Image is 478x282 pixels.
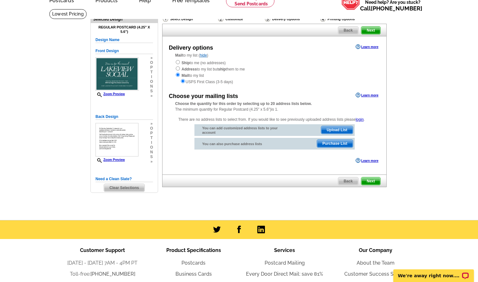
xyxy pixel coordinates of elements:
[320,16,326,22] img: Printing Options & Summary
[162,16,218,24] div: Select Design
[150,155,153,159] span: s
[95,176,153,182] h5: Need a Clean Slate?
[181,67,197,71] strong: Address
[320,16,376,22] div: Printing Options
[150,121,153,126] span: »
[150,65,153,70] span: p
[57,270,148,278] li: Toll-free:
[356,44,378,49] a: Learn more
[95,25,153,34] h4: Regular Postcard (4.25" x 5.6")
[80,247,125,253] span: Customer Support
[194,124,286,136] div: You can add customized address lists to your account
[95,158,125,162] a: Zoom Preview
[265,16,270,22] img: Delivery Options
[57,259,148,267] li: [DATE] - [DATE] 7AM - 4PM PT
[344,271,407,277] a: Customer Success Stories
[371,5,422,12] a: [PHONE_NUMBER]
[265,260,305,266] a: Postcard Mailing
[95,57,138,91] img: small-thumb.jpg
[359,247,392,253] span: Our Company
[150,131,153,136] span: p
[150,150,153,155] span: n
[150,140,153,145] span: i
[317,140,353,147] span: Purchase List
[95,37,153,43] h5: Design Name
[181,260,205,266] a: Postcards
[218,67,226,71] strong: ship
[150,84,153,89] span: n
[356,158,378,163] a: Learn more
[274,247,295,253] span: Services
[150,79,153,84] span: o
[150,126,153,131] span: o
[356,93,378,98] a: Learn more
[361,27,380,34] span: Next
[162,52,386,85] div: to my list ( )
[150,75,153,79] span: i
[175,53,182,58] strong: Mail
[338,177,358,185] a: Back
[389,262,478,282] iframe: LiveChat chat widget
[163,16,168,22] img: Select Design
[175,59,374,85] div: to me (no addresses) to my list but them to me to my list
[175,101,312,106] strong: Choose the quantity for this order by selecting up to 20 address lists below.
[175,113,374,153] div: There are no address lists to select from. If you would like to see previously uploaded address l...
[169,92,238,101] div: Choose your mailing lists
[356,117,364,122] a: login
[150,159,153,164] span: »
[95,114,153,120] h5: Back Design
[218,16,264,22] div: Customize
[150,145,153,150] span: o
[95,48,153,54] h5: Front Design
[95,123,138,156] img: small-thumb.jpg
[169,44,213,52] div: Delivery options
[357,260,395,266] a: About the Team
[150,70,153,75] span: t
[246,271,323,277] a: Every Door Direct Mail: save 81%
[95,92,125,96] a: Zoom Preview
[194,138,286,148] div: You can also purchase address lists
[360,5,422,12] span: Call
[150,136,153,140] span: t
[150,89,153,94] span: s
[175,78,374,85] div: USPS First Class (3-5 days)
[338,26,358,34] a: Back
[181,73,189,78] strong: Mail
[150,60,153,65] span: o
[218,16,224,22] img: Customize
[104,184,144,192] span: Clear Selections
[166,247,221,253] span: Product Specifications
[91,16,158,22] div: Selected Design
[200,53,207,58] a: hide
[264,16,320,24] div: Delivery Options
[162,101,386,112] div: The minimum quantity for Regular Postcard (4.25" x 5.6")is 1.
[361,177,380,185] span: Next
[90,271,135,277] a: [PHONE_NUMBER]
[338,27,358,34] span: Back
[181,61,190,65] strong: Ship
[150,94,153,98] span: »
[175,271,212,277] a: Business Cards
[150,56,153,60] span: »
[321,126,352,134] span: Upload List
